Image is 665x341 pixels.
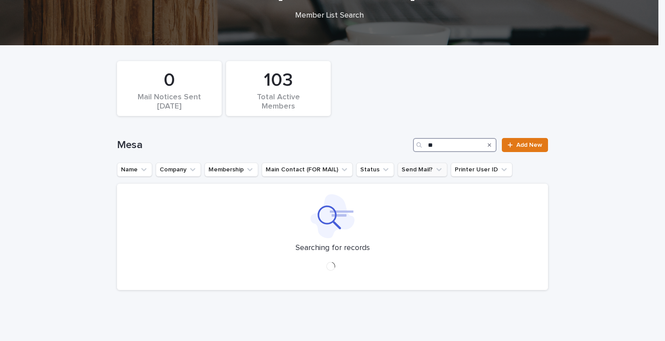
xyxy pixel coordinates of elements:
[132,69,207,91] div: 0
[156,163,201,177] button: Company
[502,138,548,152] a: Add New
[132,93,207,111] div: Mail Notices Sent [DATE]
[356,163,394,177] button: Status
[516,142,542,148] span: Add New
[241,69,316,91] div: 103
[296,243,370,253] p: Searching for records
[153,11,505,21] p: Member List Search
[117,163,152,177] button: Name
[262,163,353,177] button: Main Contact (FOR MAIL)
[398,163,447,177] button: Send Mail?
[451,163,512,177] button: Printer User ID
[241,93,316,111] div: Total Active Members
[117,139,409,152] h1: Mesa
[205,163,258,177] button: Membership
[413,138,497,152] input: Search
